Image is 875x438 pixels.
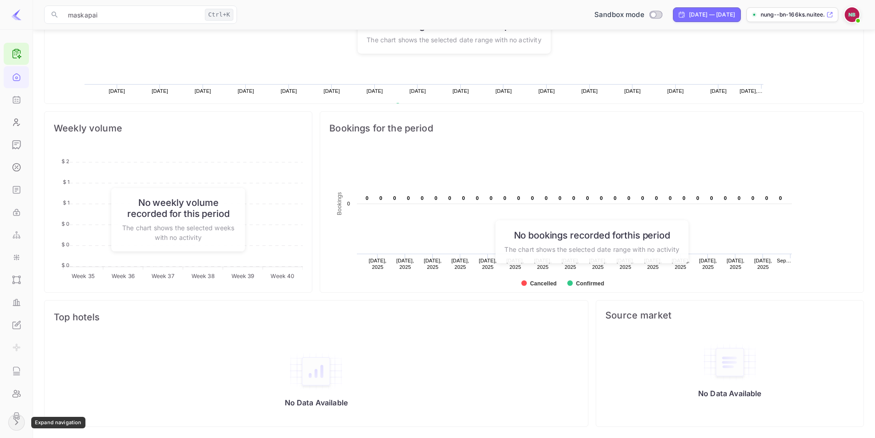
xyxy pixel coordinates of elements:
text: 0 [559,195,561,201]
div: [DATE] — [DATE] [689,11,735,19]
text: 0 [503,195,506,201]
text: [DATE] [109,88,125,94]
a: API docs and SDKs [4,179,29,200]
text: 0 [545,195,548,201]
text: [DATE], 2025 [396,258,414,270]
a: Earnings [4,134,29,155]
h6: No weekly volume recorded for this period [121,197,236,219]
text: [DATE], 2025 [452,258,469,270]
text: 0 [710,195,713,201]
text: 0 [655,195,658,201]
text: [DATE] [410,88,426,94]
text: 0 [572,195,575,201]
tspan: Week 40 [271,273,295,279]
span: Sandbox mode [594,10,644,20]
a: API Logs [4,360,29,381]
input: Search (e.g. bookings, documentation) [62,6,201,24]
text: [DATE], 2025 [672,258,689,270]
div: Switch to Production mode [591,10,666,20]
p: No Data Available [285,398,348,407]
text: 0 [517,195,520,201]
text: 0 [490,195,492,201]
text: 0 [683,195,685,201]
text: 0 [751,195,754,201]
text: 0 [448,195,451,201]
text: 0 [779,195,782,201]
text: [DATE] [538,88,555,94]
tspan: Week 38 [192,273,215,279]
text: [DATE], 2025 [699,258,717,270]
text: [DATE] [152,88,168,94]
a: Customers [4,111,29,132]
text: [DATE] [281,88,297,94]
text: Revenue [404,103,427,109]
text: [DATE] [624,88,641,94]
text: 0 [627,195,630,201]
a: Bookings [4,89,29,110]
text: Sep… [777,258,791,263]
img: LiteAPI [11,9,22,20]
text: 0 [407,195,410,201]
img: Nung_ Bn [845,7,859,22]
text: [DATE] [452,88,469,94]
a: Performance [4,291,29,313]
div: Ctrl+K [205,9,233,21]
span: Top hotels [54,310,579,324]
text: [DATE] [195,88,211,94]
p: The chart shows the selected date range with no activity [504,244,679,254]
a: Fraud management [4,405,29,426]
a: Whitelabel [4,314,29,335]
text: 0 [614,195,616,201]
text: Bookings [336,192,343,216]
text: [DATE] [237,88,254,94]
span: Bookings for the period [329,121,854,136]
text: Cancelled [530,280,557,287]
tspan: $ 2 [62,158,69,165]
a: Team management [4,382,29,404]
text: 0 [347,201,350,206]
tspan: Week 36 [112,273,135,279]
button: Expand navigation [8,414,25,431]
text: [DATE] [581,88,598,94]
text: 0 [393,195,396,201]
text: 0 [696,195,699,201]
text: 0 [600,195,603,201]
text: [DATE] [710,88,727,94]
img: empty-state-table2.svg [288,352,344,391]
span: Weekly volume [54,121,303,136]
p: nung--bn-166ks.nuitee.... [761,11,824,19]
text: [DATE], 2025 [754,258,772,270]
text: Confirmed [576,280,604,287]
text: 0 [366,195,368,201]
a: UI Components [4,269,29,290]
tspan: $ 0 [62,241,69,248]
text: 0 [531,195,534,201]
text: [DATE], 2025 [369,258,387,270]
text: 0 [435,195,437,201]
text: 0 [724,195,727,201]
text: 0 [669,195,672,201]
text: 0 [765,195,768,201]
tspan: $ 1 [63,179,69,185]
a: Webhooks [4,224,29,245]
text: [DATE] [367,88,383,94]
text: 0 [462,195,465,201]
text: [DATE], 2025 [727,258,745,270]
text: [DATE] [496,88,512,94]
a: Commission [4,156,29,177]
tspan: Week 37 [152,273,175,279]
tspan: $ 0 [62,221,69,227]
text: 0 [586,195,589,201]
text: 0 [379,195,382,201]
img: empty-state-table.svg [702,343,757,381]
text: [DATE] [323,88,340,94]
div: Expand navigation [31,417,85,428]
text: [DATE], 2025 [424,258,442,270]
text: 0 [476,195,479,201]
text: 0 [738,195,740,201]
tspan: $ 1 [63,199,69,206]
tspan: Week 39 [231,273,254,279]
p: The chart shows the selected weeks with no activity [121,223,236,242]
tspan: $ 0 [62,262,69,268]
p: The chart shows the selected date range with no activity [367,34,541,44]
